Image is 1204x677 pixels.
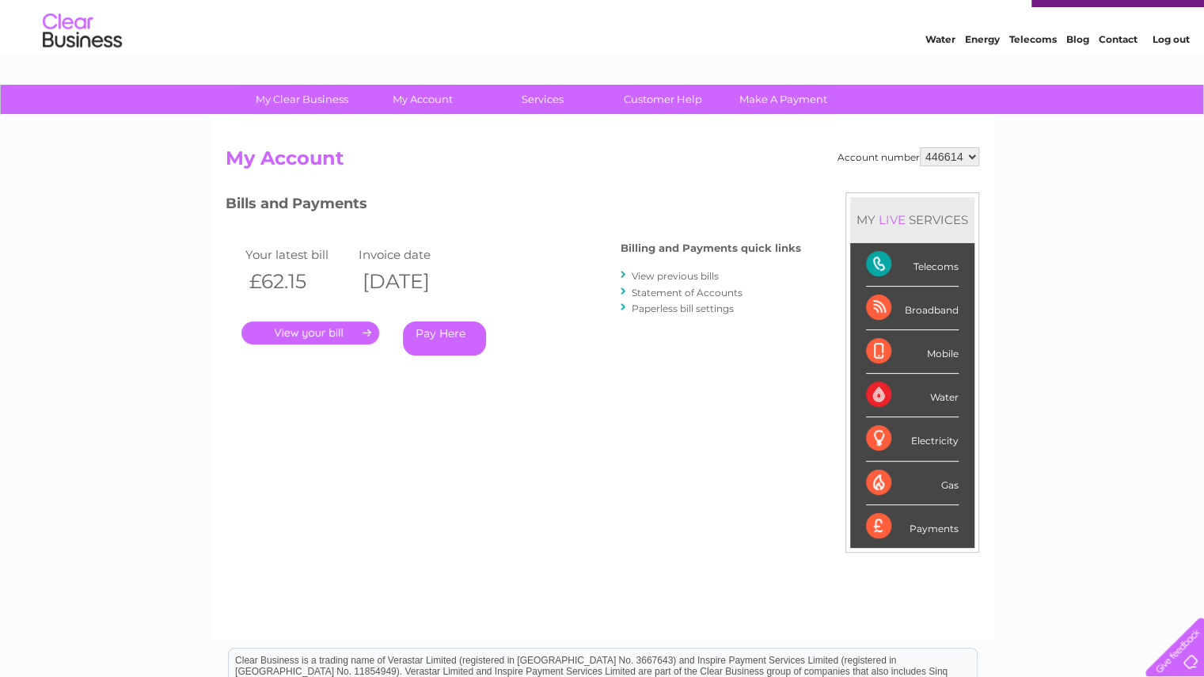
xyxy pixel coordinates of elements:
div: Gas [866,462,959,505]
a: Customer Help [598,85,728,114]
div: Electricity [866,417,959,461]
a: 0333 014 3131 [906,8,1015,28]
div: LIVE [875,212,909,227]
div: Mobile [866,330,959,374]
a: My Clear Business [237,85,367,114]
a: Water [925,67,955,79]
div: Payments [866,505,959,548]
a: Blog [1066,67,1089,79]
a: Telecoms [1009,67,1057,79]
a: Statement of Accounts [632,287,743,299]
a: View previous bills [632,270,719,282]
a: . [241,321,379,344]
a: Log out [1152,67,1189,79]
a: Make A Payment [718,85,849,114]
td: Invoice date [355,244,469,265]
h4: Billing and Payments quick links [621,242,801,254]
a: Paperless bill settings [632,302,734,314]
a: Contact [1099,67,1138,79]
div: Water [866,374,959,417]
div: MY SERVICES [850,197,974,242]
div: Telecoms [866,243,959,287]
a: Pay Here [403,321,486,356]
th: £62.15 [241,265,355,298]
div: Broadband [866,287,959,330]
a: Energy [965,67,1000,79]
div: Clear Business is a trading name of Verastar Limited (registered in [GEOGRAPHIC_DATA] No. 3667643... [229,9,977,77]
a: Services [477,85,608,114]
a: My Account [357,85,488,114]
th: [DATE] [355,265,469,298]
h2: My Account [226,147,979,177]
img: logo.png [42,41,123,89]
h3: Bills and Payments [226,192,801,220]
div: Account number [837,147,979,166]
td: Your latest bill [241,244,355,265]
